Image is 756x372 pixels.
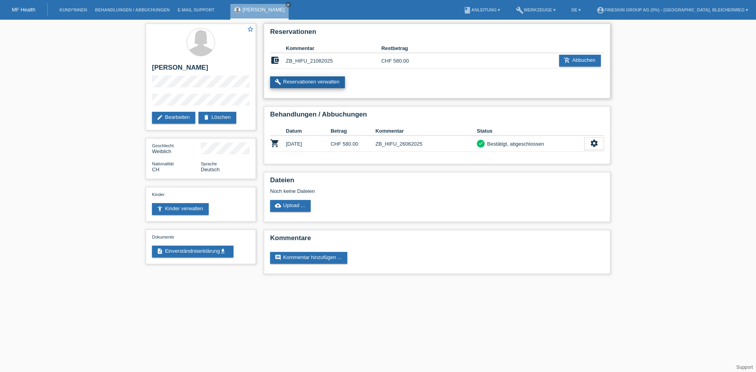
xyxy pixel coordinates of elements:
[270,76,345,88] a: buildReservationen verwalten
[270,252,347,264] a: commentKommentar hinzufügen ...
[516,6,524,14] i: build
[270,28,604,40] h2: Reservationen
[590,139,598,148] i: settings
[220,248,226,254] i: get_app
[152,143,174,148] span: Geschlecht
[286,3,290,7] i: close
[198,112,236,124] a: deleteLöschen
[157,248,163,254] i: description
[286,136,331,152] td: [DATE]
[331,136,376,152] td: CHF 580.00
[91,7,174,12] a: Behandlungen / Abbuchungen
[275,202,281,209] i: cloud_upload
[275,79,281,85] i: build
[331,126,376,136] th: Betrag
[174,7,219,12] a: E-Mail Support
[247,26,254,34] a: star_border
[201,161,217,166] span: Sprache
[512,7,560,12] a: buildWerkzeuge ▾
[463,6,471,14] i: book
[247,26,254,33] i: star_border
[152,112,195,124] a: editBearbeiten
[286,53,381,68] td: ZB_HIFU_21082025
[12,7,35,13] a: MF Health
[152,192,165,197] span: Kinder
[285,2,291,7] a: close
[270,56,280,65] i: account_balance_wallet
[477,126,584,136] th: Status
[201,167,220,172] span: Deutsch
[275,254,281,261] i: comment
[736,365,753,370] a: Support
[564,57,570,63] i: add_shopping_cart
[203,114,209,120] i: delete
[597,6,604,14] i: account_circle
[478,141,484,146] i: check
[152,235,174,239] span: Dokumente
[270,139,280,148] i: POSP00024008
[593,7,752,12] a: account_circleFineSkin Group AG (0%) - [GEOGRAPHIC_DATA], Bleicherweg ▾
[157,114,163,120] i: edit
[157,205,163,212] i: accessibility_new
[375,126,477,136] th: Kommentar
[286,126,331,136] th: Datum
[152,64,250,76] h2: [PERSON_NAME]
[485,140,544,148] div: Bestätigt, abgeschlossen
[243,7,285,13] a: [PERSON_NAME]
[460,7,504,12] a: bookAnleitung ▾
[56,7,91,12] a: Kund*innen
[381,44,429,53] th: Restbetrag
[152,246,233,257] a: descriptionEinverständniserklärungget_app
[152,203,209,215] a: accessibility_newKinder verwalten
[152,143,201,154] div: Weiblich
[375,136,477,152] td: ZB_HIFU_26062025
[152,167,159,172] span: Schweiz
[270,176,604,188] h2: Dateien
[381,53,429,68] td: CHF 580.00
[270,234,604,246] h2: Kommentare
[286,44,381,53] th: Kommentar
[559,55,601,67] a: add_shopping_cartAbbuchen
[270,111,604,122] h2: Behandlungen / Abbuchungen
[152,161,174,166] span: Nationalität
[270,188,511,194] div: Noch keine Dateien
[567,7,585,12] a: DE ▾
[270,200,311,212] a: cloud_uploadUpload ...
